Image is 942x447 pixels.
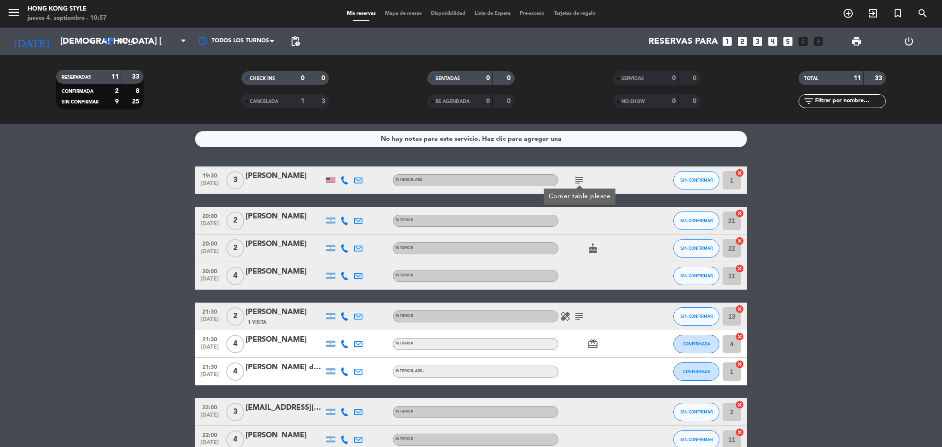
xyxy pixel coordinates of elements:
i: subject [574,311,585,322]
strong: 0 [486,75,490,81]
button: SIN CONFIRMAR [673,171,719,189]
button: SIN CONFIRMAR [673,307,719,326]
i: looks_6 [797,35,809,47]
span: 4 [226,335,244,353]
span: SIN CONFIRMAR [680,437,713,442]
strong: 25 [132,98,141,105]
i: cancel [735,264,744,273]
span: 3 [226,171,244,189]
i: looks_one [721,35,733,47]
i: looks_two [736,35,748,47]
i: cancel [735,332,744,341]
i: [DATE] [7,31,56,52]
button: SIN CONFIRMAR [673,212,719,230]
span: 22:00 [198,401,221,412]
div: [PERSON_NAME] [246,211,324,223]
span: 20:00 [198,238,221,248]
span: INTERIOR [396,314,413,318]
div: [PERSON_NAME] [246,238,324,250]
div: [PERSON_NAME] [246,430,324,441]
span: SENTADAS [436,76,460,81]
span: Reservas para [649,36,718,46]
span: SIN CONFIRMAR [680,246,713,251]
i: card_giftcard [587,338,598,350]
button: CONFIRMADA [673,362,719,381]
i: exit_to_app [867,8,879,19]
span: 4 [226,267,244,285]
span: 1 Visita [248,319,266,326]
span: Lista de Espera [470,11,515,16]
strong: 0 [672,98,676,104]
span: 20:00 [198,265,221,276]
strong: 0 [693,98,698,104]
i: arrow_drop_down [86,36,97,47]
strong: 11 [854,75,861,81]
span: 2 [226,307,244,326]
span: [DATE] [198,221,221,231]
span: INTERIOR [396,246,413,250]
span: SIN CONFIRMAR [680,218,713,223]
span: INTERIOR [396,369,424,373]
span: 2 [226,239,244,258]
div: jueves 4. septiembre - 10:57 [28,14,107,23]
i: power_settings_new [903,36,914,47]
strong: 0 [693,75,698,81]
span: , ARS - [413,178,424,182]
div: [PERSON_NAME] [246,170,324,182]
span: INTERIOR [396,178,424,182]
i: cancel [735,168,744,178]
i: add_box [812,35,824,47]
span: [DATE] [198,412,221,423]
button: SIN CONFIRMAR [673,239,719,258]
span: [DATE] [198,344,221,355]
button: CONFIRMADA [673,335,719,353]
span: CHECK INS [250,76,275,81]
span: INTERIOR [396,274,413,277]
i: filter_list [803,96,814,107]
span: 21:30 [198,333,221,344]
span: NO SHOW [621,99,645,104]
i: search [917,8,928,19]
i: cake [587,243,598,254]
i: looks_4 [767,35,779,47]
strong: 2 [115,88,119,94]
span: [DATE] [198,180,221,191]
strong: 0 [672,75,676,81]
span: INTERIOR [396,218,413,222]
span: 4 [226,362,244,381]
strong: 0 [322,75,327,81]
input: Filtrar por nombre... [814,96,885,106]
strong: 3 [322,98,327,104]
span: TOTAL [804,76,818,81]
span: CONFIRMADA [62,89,93,94]
strong: 8 [136,88,141,94]
span: 20:00 [198,210,221,221]
span: RE AGENDADA [436,99,470,104]
span: 2 [226,212,244,230]
strong: 33 [875,75,884,81]
i: cancel [735,360,744,369]
span: Cena [119,38,135,45]
div: Corner table pleaze [549,192,611,201]
div: [PERSON_NAME] [246,266,324,278]
span: Mapa de mesas [380,11,426,16]
button: SIN CONFIRMAR [673,403,719,421]
span: Mis reservas [342,11,380,16]
span: Pre-acceso [515,11,549,16]
div: HONG KONG STYLE [28,5,107,14]
span: INTERIOR [396,342,413,345]
button: menu [7,6,21,23]
span: print [851,36,862,47]
span: INTERIOR [396,410,413,413]
div: No hay notas para este servicio. Haz clic para agregar una [381,134,562,144]
span: SERVIDAS [621,76,644,81]
i: cancel [735,236,744,246]
i: healing [560,311,571,322]
strong: 9 [115,98,119,105]
span: [DATE] [198,276,221,287]
div: [PERSON_NAME] de la [PERSON_NAME] [246,361,324,373]
span: [DATE] [198,372,221,382]
strong: 1 [301,98,304,104]
i: cancel [735,304,744,314]
i: looks_5 [782,35,794,47]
